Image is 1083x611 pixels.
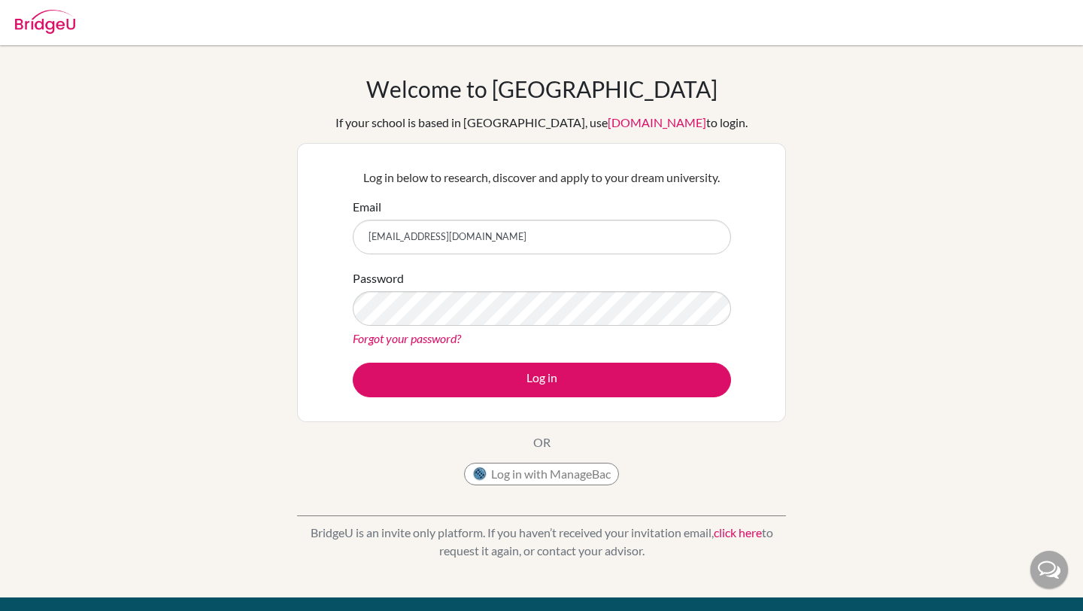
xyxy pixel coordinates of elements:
a: click here [714,525,762,540]
div: If your school is based in [GEOGRAPHIC_DATA], use to login. [335,114,748,132]
span: Help [35,11,65,24]
button: Log in with ManageBac [464,463,619,485]
a: [DOMAIN_NAME] [608,115,706,129]
label: Email [353,198,381,216]
p: Log in below to research, discover and apply to your dream university. [353,169,731,187]
p: BridgeU is an invite only platform. If you haven’t received your invitation email, to request it ... [297,524,786,560]
label: Password [353,269,404,287]
h1: Welcome to [GEOGRAPHIC_DATA] [366,75,717,102]
p: OR [533,433,551,451]
a: Forgot your password? [353,331,461,345]
button: Log in [353,363,731,397]
img: Bridge-U [15,10,75,34]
